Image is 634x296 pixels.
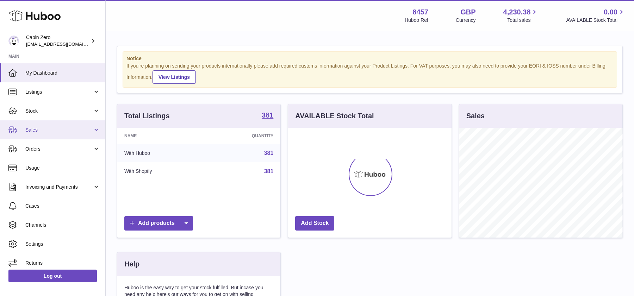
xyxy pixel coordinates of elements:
span: Channels [25,222,100,228]
a: 4,230.38 Total sales [503,7,539,24]
a: 0.00 AVAILABLE Stock Total [566,7,626,24]
span: AVAILABLE Stock Total [566,17,626,24]
a: 381 [264,168,274,174]
span: Total sales [507,17,539,24]
strong: Notice [126,55,613,62]
span: Cases [25,203,100,209]
span: Invoicing and Payments [25,184,93,190]
div: Huboo Ref [405,17,428,24]
h3: Total Listings [124,111,170,121]
strong: GBP [460,7,475,17]
a: 381 [264,150,274,156]
span: Sales [25,127,93,133]
h3: Sales [466,111,485,121]
a: 381 [262,112,273,120]
span: Listings [25,89,93,95]
span: Orders [25,146,93,152]
a: Add Stock [295,216,334,231]
h3: AVAILABLE Stock Total [295,111,374,121]
span: 0.00 [604,7,617,17]
div: Cabin Zero [26,34,89,48]
span: 4,230.38 [503,7,531,17]
a: Log out [8,270,97,282]
h3: Help [124,259,139,269]
strong: 381 [262,112,273,119]
strong: 8457 [412,7,428,17]
a: View Listings [153,70,196,84]
span: Returns [25,260,100,266]
div: Currency [456,17,476,24]
span: [EMAIL_ADDRESS][DOMAIN_NAME] [26,41,104,47]
td: With Huboo [117,144,205,162]
span: My Dashboard [25,70,100,76]
th: Name [117,128,205,144]
th: Quantity [205,128,281,144]
span: Settings [25,241,100,247]
div: If you're planning on sending your products internationally please add required customs informati... [126,63,613,84]
td: With Shopify [117,162,205,181]
img: huboo@cabinzero.com [8,36,19,46]
span: Stock [25,108,93,114]
a: Add products [124,216,193,231]
span: Usage [25,165,100,171]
